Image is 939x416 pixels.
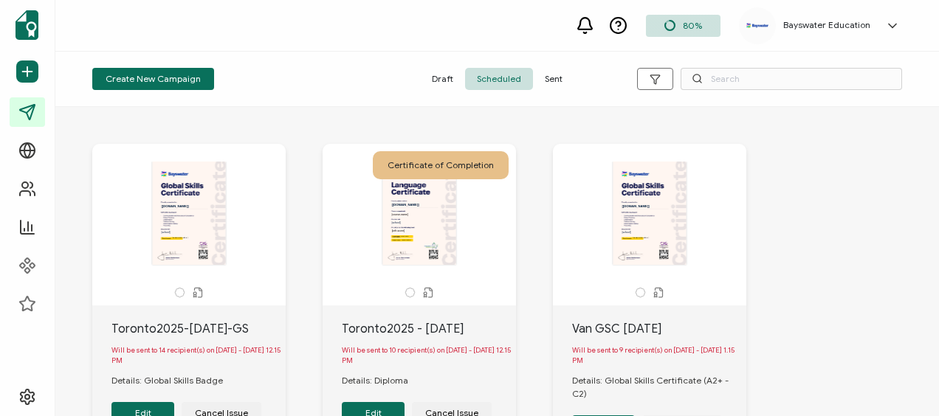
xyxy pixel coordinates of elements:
[572,346,735,365] span: Will be sent to 9 recipient(s) on [DATE] - [DATE] 1.15 PM
[92,68,214,90] button: Create New Campaign
[572,320,746,338] div: Van GSC [DATE]
[746,23,768,28] img: e421b917-46e4-4ebc-81ec-125abdc7015c.png
[465,68,533,90] span: Scheduled
[681,68,902,90] input: Search
[783,20,870,30] h5: Bayswater Education
[342,320,516,338] div: Toronto2025 - [DATE]
[342,346,511,365] span: Will be sent to 10 recipient(s) on [DATE] - [DATE] 12.15 PM
[572,374,746,401] div: Details: Global Skills Certificate (A2+ - C2)
[16,10,38,40] img: sertifier-logomark-colored.svg
[683,20,702,31] span: 80%
[106,74,201,83] span: Create New Campaign
[533,68,574,90] span: Sent
[111,346,281,365] span: Will be sent to 14 recipient(s) on [DATE] - [DATE] 12.15 PM
[111,320,286,338] div: Toronto2025-[DATE]-GS
[373,151,509,179] div: Certificate of Completion
[342,374,423,387] div: Details: Diploma
[865,345,939,416] iframe: Chat Widget
[111,374,238,387] div: Details: Global Skills Badge
[420,68,465,90] span: Draft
